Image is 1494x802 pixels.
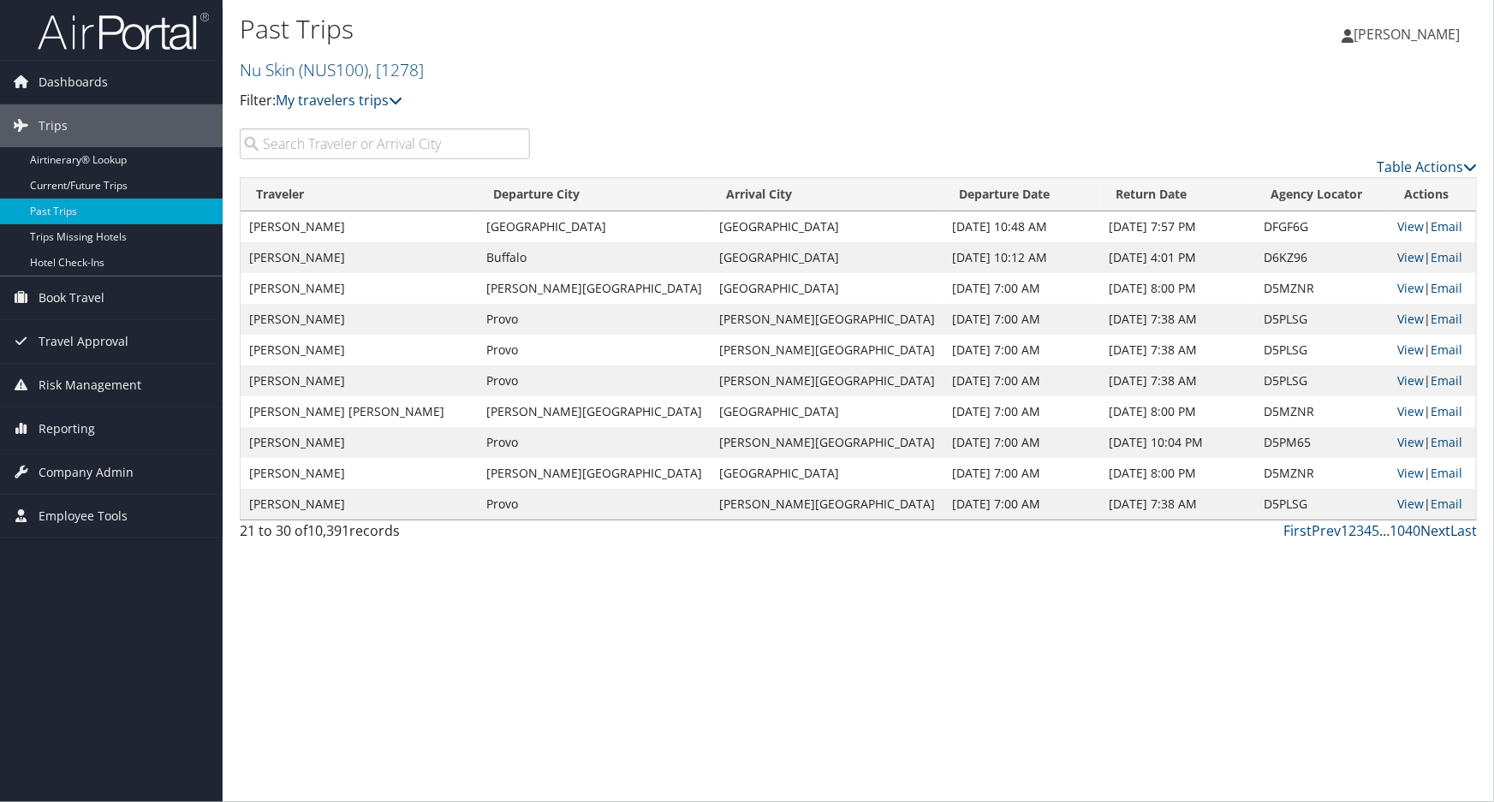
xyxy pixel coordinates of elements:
[1101,273,1256,304] td: [DATE] 8:00 PM
[368,58,424,81] span: , [ 1278 ]
[1101,427,1256,458] td: [DATE] 10:04 PM
[1390,396,1476,427] td: |
[1101,242,1256,273] td: [DATE] 4:01 PM
[1432,311,1463,327] a: Email
[711,178,944,211] th: Arrival City: activate to sort column ascending
[1398,280,1425,296] a: View
[479,211,711,242] td: [GEOGRAPHIC_DATA]
[1255,211,1389,242] td: DFGF6G
[1255,458,1389,489] td: D5MZNR
[1432,465,1463,481] a: Email
[1377,157,1477,176] a: Table Actions
[1101,458,1256,489] td: [DATE] 8:00 PM
[944,273,1101,304] td: [DATE] 7:00 AM
[1101,396,1256,427] td: [DATE] 8:00 PM
[241,458,479,489] td: [PERSON_NAME]
[276,91,402,110] a: My travelers trips
[1398,496,1425,512] a: View
[241,489,479,520] td: [PERSON_NAME]
[944,335,1101,365] td: [DATE] 7:00 AM
[1356,521,1364,540] a: 3
[479,458,711,489] td: [PERSON_NAME][GEOGRAPHIC_DATA]
[1398,372,1425,389] a: View
[1432,342,1463,358] a: Email
[1398,403,1425,419] a: View
[240,90,1064,112] p: Filter:
[1312,521,1341,540] a: Prev
[1450,521,1477,540] a: Last
[711,335,944,365] td: [PERSON_NAME][GEOGRAPHIC_DATA]
[479,396,711,427] td: [PERSON_NAME][GEOGRAPHIC_DATA]
[241,396,479,427] td: [PERSON_NAME] [PERSON_NAME]
[1255,178,1389,211] th: Agency Locator: activate to sort column ascending
[711,396,944,427] td: [GEOGRAPHIC_DATA]
[479,273,711,304] td: [PERSON_NAME][GEOGRAPHIC_DATA]
[1364,521,1372,540] a: 4
[241,211,479,242] td: [PERSON_NAME]
[1255,242,1389,273] td: D6KZ96
[39,104,68,147] span: Trips
[1432,218,1463,235] a: Email
[1398,342,1425,358] a: View
[1390,458,1476,489] td: |
[39,407,95,450] span: Reporting
[1432,249,1463,265] a: Email
[240,520,530,550] div: 21 to 30 of records
[479,489,711,520] td: Provo
[1341,521,1348,540] a: 1
[1379,521,1390,540] span: …
[307,521,349,540] span: 10,391
[711,211,944,242] td: [GEOGRAPHIC_DATA]
[1390,521,1420,540] a: 1040
[39,320,128,363] span: Travel Approval
[1101,489,1256,520] td: [DATE] 7:38 AM
[479,335,711,365] td: Provo
[711,304,944,335] td: [PERSON_NAME][GEOGRAPHIC_DATA]
[479,427,711,458] td: Provo
[1432,280,1463,296] a: Email
[1255,396,1389,427] td: D5MZNR
[944,396,1101,427] td: [DATE] 7:00 AM
[1398,434,1425,450] a: View
[944,211,1101,242] td: [DATE] 10:48 AM
[711,458,944,489] td: [GEOGRAPHIC_DATA]
[1390,365,1476,396] td: |
[1432,372,1463,389] a: Email
[241,335,479,365] td: [PERSON_NAME]
[944,427,1101,458] td: [DATE] 7:00 AM
[1432,434,1463,450] a: Email
[240,58,424,81] a: Nu Skin
[1390,304,1476,335] td: |
[1398,218,1425,235] a: View
[711,489,944,520] td: [PERSON_NAME][GEOGRAPHIC_DATA]
[1283,521,1312,540] a: First
[1101,211,1256,242] td: [DATE] 7:57 PM
[241,242,479,273] td: [PERSON_NAME]
[1390,427,1476,458] td: |
[1255,365,1389,396] td: D5PLSG
[1398,465,1425,481] a: View
[241,365,479,396] td: [PERSON_NAME]
[944,178,1101,211] th: Departure Date: activate to sort column ascending
[944,489,1101,520] td: [DATE] 7:00 AM
[1255,273,1389,304] td: D5MZNR
[1390,273,1476,304] td: |
[240,128,530,159] input: Search Traveler or Arrival City
[39,364,141,407] span: Risk Management
[1101,335,1256,365] td: [DATE] 7:38 AM
[944,365,1101,396] td: [DATE] 7:00 AM
[479,242,711,273] td: Buffalo
[711,365,944,396] td: [PERSON_NAME][GEOGRAPHIC_DATA]
[1398,311,1425,327] a: View
[1390,335,1476,365] td: |
[1390,489,1476,520] td: |
[1390,242,1476,273] td: |
[241,178,479,211] th: Traveler: activate to sort column ascending
[1432,496,1463,512] a: Email
[711,273,944,304] td: [GEOGRAPHIC_DATA]
[299,58,368,81] span: ( NUS100 )
[241,304,479,335] td: [PERSON_NAME]
[1420,521,1450,540] a: Next
[240,11,1064,47] h1: Past Trips
[1101,178,1256,211] th: Return Date: activate to sort column ascending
